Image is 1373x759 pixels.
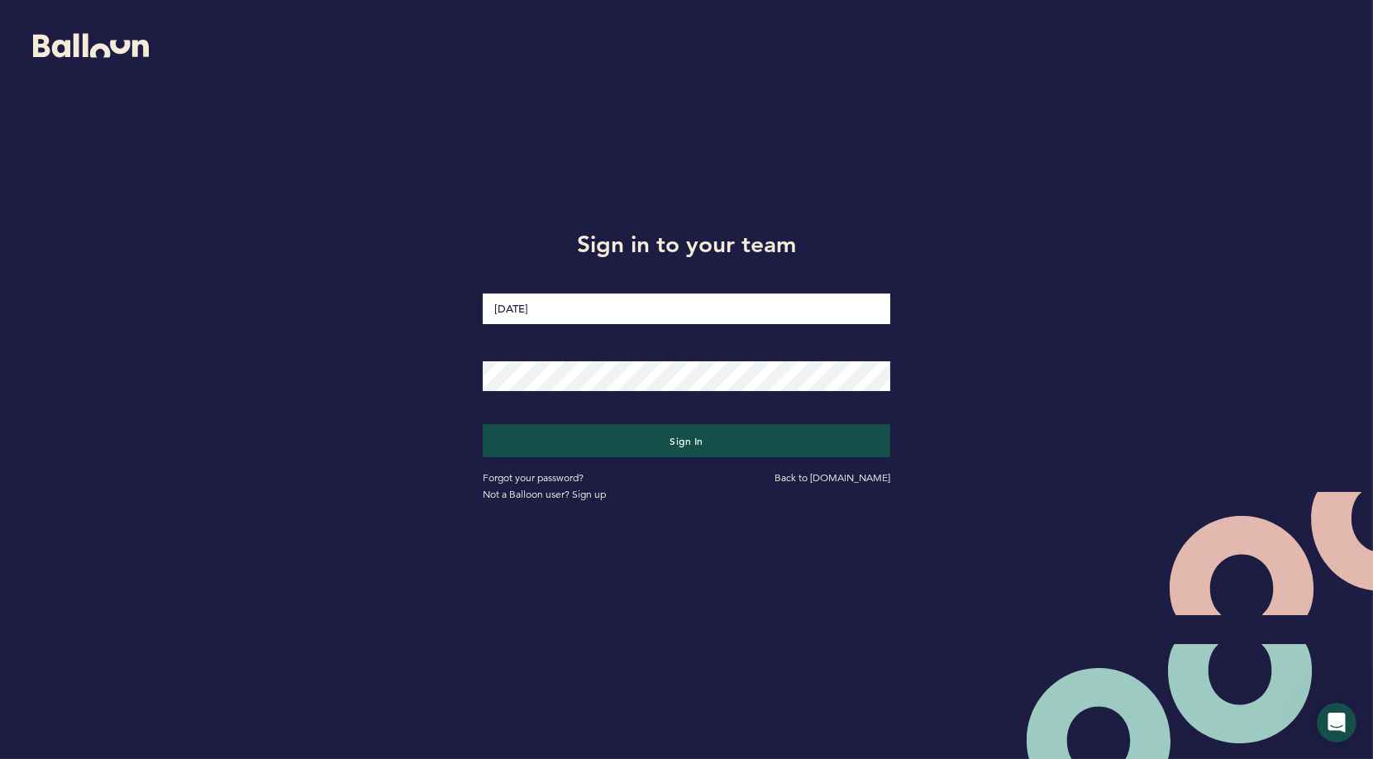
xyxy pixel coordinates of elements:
h1: Sign in to your team [470,227,903,260]
iframe: Intercom live chat [1317,703,1356,742]
input: Password [483,361,891,391]
a: Not a Balloon user? Sign up [483,488,606,500]
a: Forgot your password? [483,471,584,484]
input: Email [483,294,891,324]
button: Sign in [483,424,891,457]
span: Sign in [670,434,703,447]
a: Back to [DOMAIN_NAME] [775,471,890,484]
